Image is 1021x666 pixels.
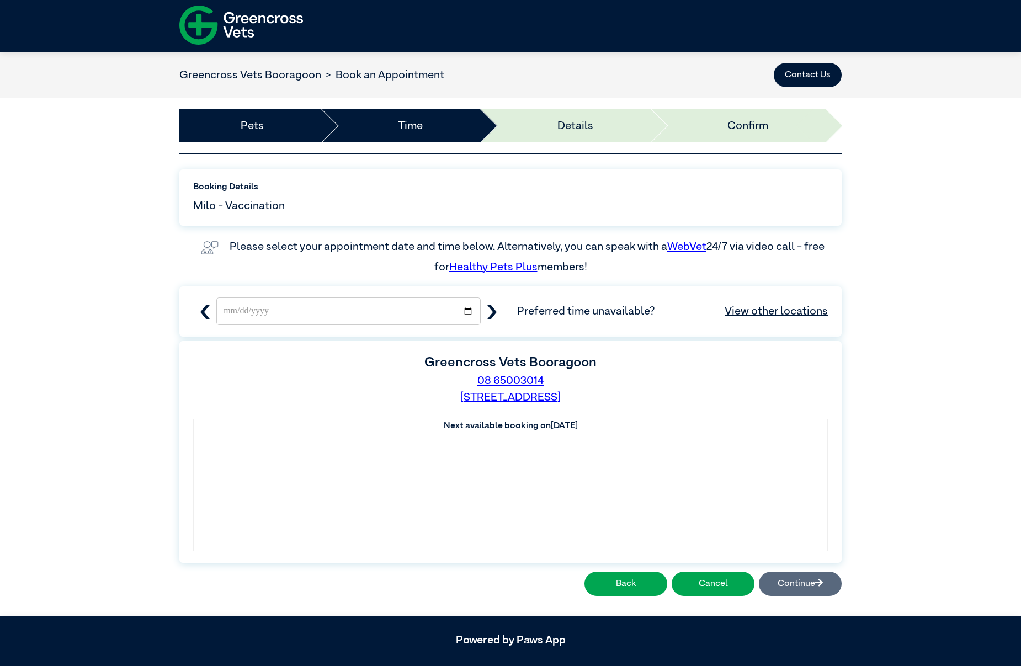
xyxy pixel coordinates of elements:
a: View other locations [725,303,828,319]
a: WebVet [667,241,706,252]
a: Greencross Vets Booragoon [179,70,321,81]
img: vet [196,237,223,259]
button: Contact Us [774,63,842,87]
label: Greencross Vets Booragoon [424,356,597,369]
a: Time [398,118,423,134]
li: Book an Appointment [321,67,444,83]
th: Next available booking on [194,419,827,433]
a: [STREET_ADDRESS] [460,392,561,403]
button: Cancel [672,572,754,596]
span: Preferred time unavailable? [517,303,828,319]
a: 08 65003014 [477,375,544,386]
span: Milo - Vaccination [193,198,285,214]
a: Pets [241,118,264,134]
label: Booking Details [193,180,828,194]
img: f-logo [179,1,303,49]
nav: breadcrumb [179,67,444,83]
a: Healthy Pets Plus [449,262,538,273]
button: Back [584,572,667,596]
h5: Powered by Paws App [179,633,842,647]
u: [DATE] [551,422,578,430]
label: Please select your appointment date and time below. Alternatively, you can speak with a 24/7 via ... [230,241,827,272]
